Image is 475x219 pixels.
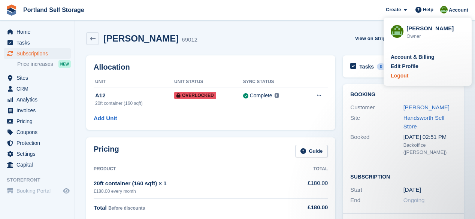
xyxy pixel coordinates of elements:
a: menu [4,37,71,48]
a: Edit Profile [391,63,465,70]
div: End [350,196,403,205]
a: menu [4,83,71,94]
th: Total [292,163,328,175]
img: Sue Wolfendale [440,6,448,13]
td: £180.00 [292,175,328,198]
span: Tasks [16,37,61,48]
div: £180.00 every month [94,188,292,195]
div: Account & Billing [391,53,435,61]
span: Storefront [7,176,75,184]
a: menu [4,27,71,37]
div: Customer [350,103,403,112]
div: Owner [406,33,465,40]
span: Total [94,204,107,211]
span: Help [423,6,433,13]
span: Create [386,6,401,13]
a: menu [4,127,71,137]
span: Account [449,6,468,14]
a: menu [4,73,71,83]
div: A12 [95,91,174,100]
a: menu [4,186,71,196]
div: 0 [377,63,385,70]
img: Sue Wolfendale [391,25,403,38]
th: Product [94,163,292,175]
a: Guide [295,145,328,157]
th: Sync Status [243,76,302,88]
div: NEW [58,60,71,68]
a: Add Unit [94,114,117,123]
span: Analytics [16,94,61,105]
h2: Tasks [359,63,374,70]
a: menu [4,105,71,116]
span: Pricing [16,116,61,127]
span: Price increases [17,61,53,68]
span: Settings [16,149,61,159]
div: [PERSON_NAME] [406,24,465,31]
a: menu [4,138,71,148]
div: Booked [350,133,403,156]
h2: [PERSON_NAME] [103,33,179,43]
div: £180.00 [292,203,328,212]
div: [DATE] 02:51 PM [403,133,456,142]
div: 20ft container (160 sqft) [95,100,174,107]
a: menu [4,48,71,59]
img: stora-icon-8386f47178a22dfd0bd8f6a31ec36ba5ce8667c1dd55bd0f319d3a0aa187defe.svg [6,4,17,16]
a: Account & Billing [391,53,465,61]
a: menu [4,159,71,170]
span: Overlocked [174,92,216,99]
div: Site [350,114,403,131]
div: Edit Profile [391,63,418,70]
h2: Pricing [94,145,119,157]
span: Capital [16,159,61,170]
div: Complete [250,92,272,100]
a: menu [4,116,71,127]
span: Booking Portal [16,186,61,196]
span: Protection [16,138,61,148]
div: Start [350,186,403,194]
span: View on Stripe [355,35,388,42]
span: Invoices [16,105,61,116]
h2: Allocation [94,63,328,72]
a: Preview store [62,186,71,195]
a: Price increases NEW [17,60,71,68]
div: Logout [391,72,408,80]
span: Coupons [16,127,61,137]
a: menu [4,149,71,159]
span: CRM [16,83,61,94]
a: [PERSON_NAME] [403,104,450,110]
a: Logout [391,72,465,80]
a: Portland Self Storage [20,4,87,16]
div: Backoffice ([PERSON_NAME]) [403,142,456,156]
h2: Booking [350,92,456,98]
div: 69012 [182,36,197,44]
th: Unit [94,76,174,88]
img: icon-info-grey-7440780725fd019a000dd9b08b2336e03edf1995a4989e88bcd33f0948082b44.svg [275,93,279,98]
time: 2025-02-06 01:00:00 UTC [403,186,421,194]
span: Subscriptions [16,48,61,59]
a: Handsworth Self Store [403,115,445,130]
div: 20ft container (160 sqft) × 1 [94,179,292,188]
a: menu [4,94,71,105]
span: Sites [16,73,61,83]
span: Home [16,27,61,37]
h2: Subscription [350,173,456,180]
a: View on Stripe [352,32,397,45]
span: Before discounts [108,206,145,211]
th: Unit Status [174,76,243,88]
span: Ongoing [403,197,425,203]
